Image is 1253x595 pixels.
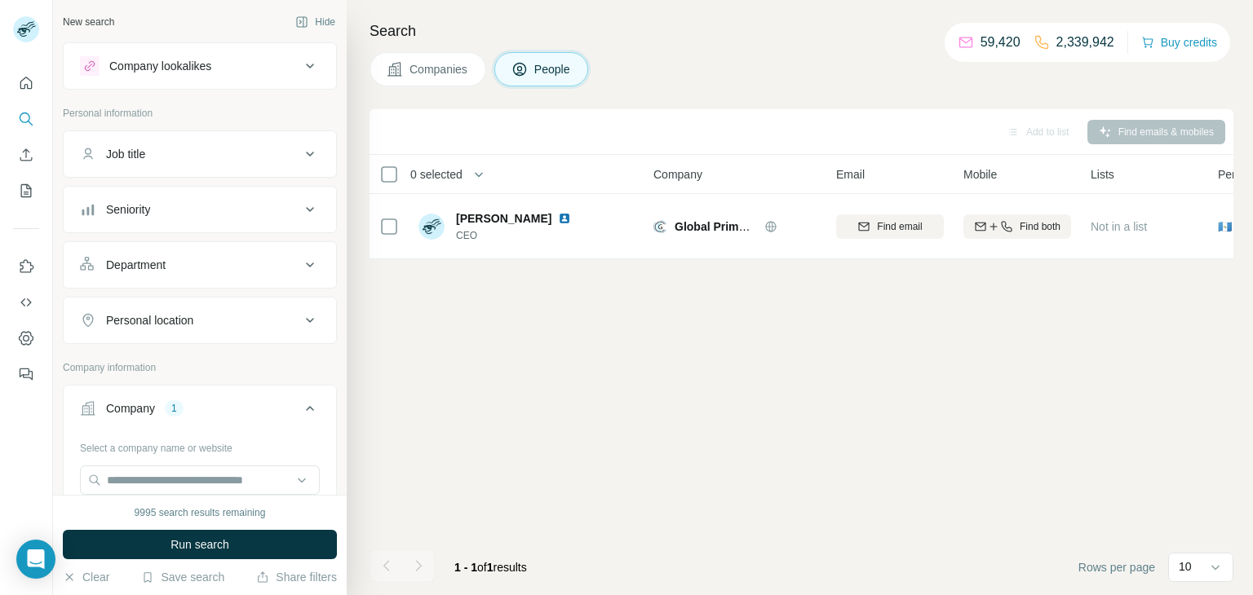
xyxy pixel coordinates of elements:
[454,561,477,574] span: 1 - 1
[80,434,320,456] div: Select a company name or website
[63,360,337,375] p: Company information
[1078,559,1155,575] span: Rows per page
[63,15,114,29] div: New search
[64,301,336,340] button: Personal location
[106,146,145,162] div: Job title
[1020,219,1060,234] span: Find both
[256,569,337,585] button: Share filters
[63,530,337,559] button: Run search
[64,46,336,86] button: Company lookalikes
[63,106,337,121] p: Personal information
[456,228,578,243] span: CEO
[877,219,922,234] span: Find email
[106,400,155,416] div: Company
[141,569,224,585] button: Save search
[64,190,336,229] button: Seniority
[836,166,865,183] span: Email
[370,20,1233,42] h4: Search
[1218,218,1232,235] span: 🇬🇹
[63,569,109,585] button: Clear
[284,10,347,34] button: Hide
[13,324,39,353] button: Dashboard
[64,245,336,284] button: Department
[981,33,1021,52] p: 59,420
[675,220,800,233] span: Global Prime Solutions
[477,561,487,574] span: of
[13,288,39,317] button: Use Surfe API
[64,389,336,434] button: Company1
[106,312,193,328] div: Personal location
[106,201,150,218] div: Seniority
[170,536,229,553] span: Run search
[454,561,527,574] span: results
[1091,220,1147,233] span: Not in a list
[487,561,494,574] span: 1
[1179,558,1192,575] p: 10
[410,166,463,183] span: 0 selected
[963,214,1071,239] button: Find both
[13,359,39,389] button: Feedback
[418,214,445,240] img: Avatar
[13,176,39,205] button: My lists
[1056,33,1114,52] p: 2,339,942
[165,401,184,416] div: 1
[16,540,55,579] div: Open Intercom Messenger
[963,166,997,183] span: Mobile
[106,257,166,273] div: Department
[558,212,571,225] img: LinkedIn logo
[456,210,551,227] span: [PERSON_NAME]
[13,140,39,170] button: Enrich CSV
[13,104,39,134] button: Search
[64,134,336,174] button: Job title
[135,505,266,520] div: 9995 search results remaining
[836,214,944,239] button: Find email
[13,252,39,281] button: Use Surfe on LinkedIn
[1141,31,1217,54] button: Buy credits
[109,58,211,74] div: Company lookalikes
[410,61,469,77] span: Companies
[13,68,39,98] button: Quick start
[653,220,666,233] img: Logo of Global Prime Solutions
[534,61,572,77] span: People
[1091,166,1114,183] span: Lists
[653,166,702,183] span: Company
